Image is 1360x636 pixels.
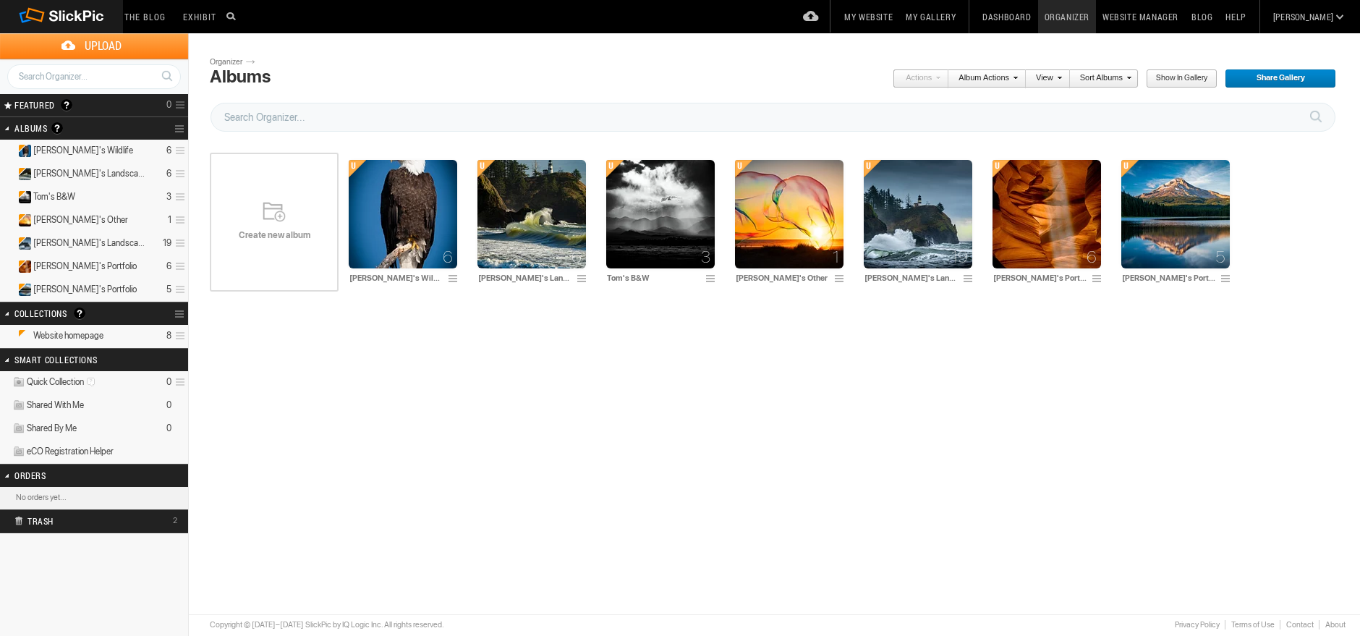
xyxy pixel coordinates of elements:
img: Death_Valley_Sun_Rays_on_Mountains.webp [606,160,715,268]
div: Albums [210,67,271,87]
span: Shared With Me [27,399,84,411]
span: Website homepage [33,330,103,342]
span: Tom's Wildlife [33,145,133,156]
input: Tom's Other [735,271,830,284]
h2: Collections [14,302,136,324]
input: Search photos on SlickPic... [224,7,242,25]
ins: Unlisted Album [12,214,32,226]
a: Album Actions [948,69,1018,88]
div: Copyright © [DATE]–[DATE] SlickPic by IQ Logic Inc. All rights reserved. [210,619,444,631]
span: Tom's Landscapes [33,168,146,179]
span: 6 [1087,251,1097,263]
h2: Orders [14,465,136,486]
a: Terms of Use [1225,620,1280,629]
input: Tom's Wildlife [349,271,444,284]
span: 1 [833,251,839,263]
ins: Unlisted Collection [12,330,32,342]
a: Expand [1,237,15,248]
input: Search Organizer... [211,103,1335,132]
a: About [1319,620,1346,629]
img: ico_album_quick.png [12,376,25,389]
ins: Unlisted Album [12,168,32,180]
input: Tom's Landscapes [477,271,573,284]
span: 19 [951,251,968,263]
img: Antelope_Canyon_with_sun_ray.webp [993,160,1101,268]
a: Expand [1,284,15,294]
h2: Trash [14,510,149,532]
a: Expand [1,260,15,271]
ins: Unlisted Album [12,284,32,296]
ins: Unlisted Album [12,145,32,157]
input: Mary's Portfolio [1121,271,1217,284]
a: Expand [1,145,15,156]
a: Privacy Policy [1168,620,1225,629]
a: View [1026,69,1062,88]
ins: Unlisted Album [12,191,32,203]
span: Mary's Landscape [33,237,146,249]
img: ico_album_coll.png [12,446,25,458]
span: Tom's Other [33,214,128,226]
h2: Smart Collections [14,349,136,370]
a: Expand [1,191,15,202]
span: eCO Registration Helper [27,446,114,457]
img: ico_album_coll.png [12,423,25,435]
img: Cape_Disappointment-Color.webp [864,160,972,268]
span: 6 [443,251,453,263]
img: Cape_Disappointment.webp [477,160,586,268]
ins: Unlisted Album [12,237,32,250]
span: 3 [701,251,710,263]
img: Bald_Eagle_Perched.webp [349,160,457,268]
span: Share Gallery [1225,69,1326,88]
a: Actions [893,69,940,88]
a: Search [153,64,180,88]
span: 6 [571,251,582,263]
input: Tom's Portfolio [993,271,1088,284]
span: Create new album [210,229,339,241]
a: Sort Albums [1070,69,1131,88]
ins: Unlisted Album [12,260,32,273]
a: Contact [1280,620,1319,629]
img: Bubble_at_Sunset.webp [735,160,843,268]
b: No orders yet... [16,493,67,502]
span: Tom's Portfolio [33,260,137,272]
span: Shared By Me [27,423,77,434]
span: Quick Collection [27,376,100,388]
span: Mary's Portfolio [33,284,137,295]
h2: Albums [14,117,136,140]
span: 5 [1215,251,1225,263]
input: Mary's Landscape [864,271,959,284]
input: Search Organizer... [7,64,181,89]
img: Mt_Hood_from_Trillium_Lake.webp [1121,160,1230,268]
span: Tom's B&W [33,191,75,203]
input: Tom's B&W [606,271,702,284]
a: Expand [1,168,15,179]
a: Expand [1,330,15,341]
a: Collection Options [174,304,188,324]
span: Show in Gallery [1146,69,1207,88]
a: Expand [1,214,15,225]
img: ico_album_coll.png [12,399,25,412]
span: FEATURED [10,99,55,111]
a: Show in Gallery [1146,69,1217,88]
span: Upload [17,33,188,59]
